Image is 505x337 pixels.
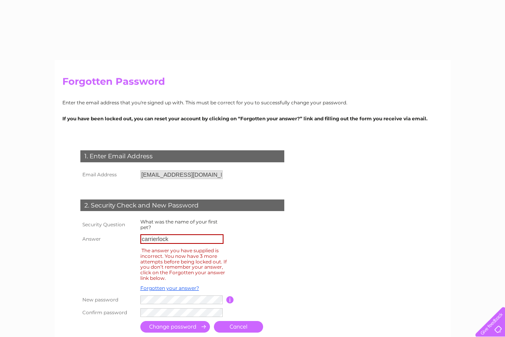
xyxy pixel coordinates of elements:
[140,219,218,230] label: What was the name of your first pet?
[62,99,443,106] p: Enter the email address that you're signed up with. This must be correct for you to successfully ...
[140,246,227,282] div: The answer you have supplied is incorrect. You now have 3 more attempts before being locked out. ...
[78,168,138,181] th: Email Address
[78,306,138,319] th: Confirm password
[78,217,138,232] th: Security Question
[62,76,443,91] h2: Forgotten Password
[80,199,284,211] div: 2. Security Check and New Password
[62,115,443,122] p: If you have been locked out, you can reset your account by clicking on “Forgotten your answer?” l...
[214,321,263,333] a: Cancel
[78,293,138,306] th: New password
[78,232,138,246] th: Answer
[140,321,210,333] input: Submit
[140,285,199,291] a: Forgotten your answer?
[80,150,284,162] div: 1. Enter Email Address
[226,296,234,303] input: Information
